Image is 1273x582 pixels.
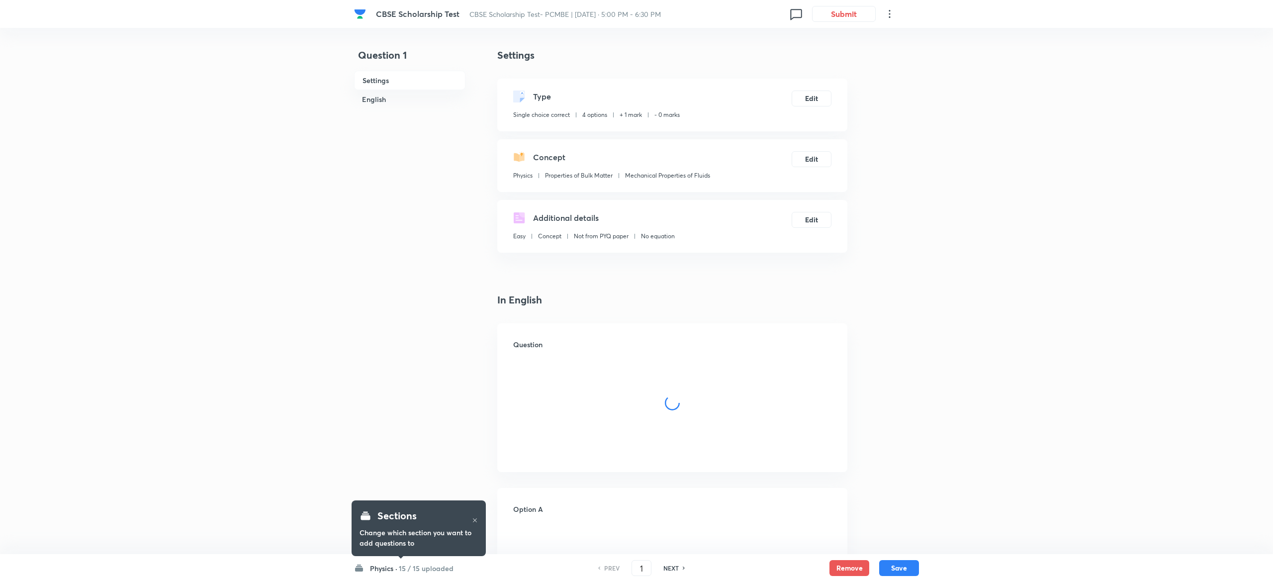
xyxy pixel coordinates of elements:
h6: PREV [604,564,620,573]
h6: 15 / 15 uploaded [399,563,454,574]
h4: Sections [377,508,417,523]
p: Properties of Bulk Matter [545,171,613,180]
p: Single choice correct [513,110,570,119]
h4: In English [497,292,847,307]
p: Mechanical Properties of Fluids [625,171,710,180]
p: + 1 mark [620,110,642,119]
button: Edit [792,151,831,167]
button: Submit [812,6,876,22]
button: Edit [792,212,831,228]
h5: Concept [533,151,565,163]
a: Company Logo [354,8,368,20]
span: CBSE Scholarship Test- PCMBE | [DATE] · 5:00 PM - 6:30 PM [469,9,661,19]
button: Edit [792,91,831,106]
img: questionType.svg [513,91,525,102]
h6: Question [513,339,831,350]
img: questionDetails.svg [513,212,525,224]
p: Easy [513,232,526,241]
h5: Additional details [533,212,599,224]
h6: Settings [354,71,465,90]
h6: Option A [513,504,831,514]
h6: Change which section you want to add questions to [360,527,478,548]
h6: English [354,90,465,108]
p: - 0 marks [654,110,680,119]
p: Physics [513,171,533,180]
img: questionConcept.svg [513,151,525,163]
h6: Physics · [370,563,397,574]
img: Company Logo [354,8,366,20]
p: Not from PYQ paper [574,232,629,241]
button: Save [879,560,919,576]
button: Remove [829,560,869,576]
span: CBSE Scholarship Test [376,8,459,19]
p: Concept [538,232,561,241]
h5: Type [533,91,551,102]
p: 4 options [582,110,607,119]
h6: NEXT [663,564,679,573]
h4: Settings [497,48,847,63]
p: No equation [641,232,675,241]
h4: Question 1 [354,48,465,71]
